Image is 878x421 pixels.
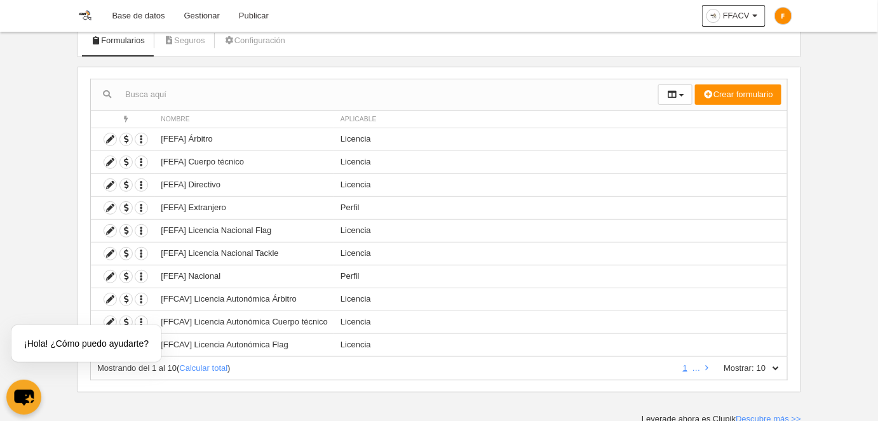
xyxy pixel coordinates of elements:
a: Formularios [84,31,152,50]
li: … [692,363,701,374]
a: Configuración [217,31,292,50]
td: Perfil [334,265,787,288]
input: Busca aquí [91,85,658,104]
a: Seguros [157,31,212,50]
a: 1 [680,363,690,373]
a: FFACV [702,5,766,27]
img: c2l6ZT0zMHgzMCZmcz05JnRleHQ9RiZiZz1mYjhjMDA%3D.png [775,8,792,24]
td: [FEFA] Extranjero [154,196,334,219]
td: Licencia [334,128,787,150]
div: ¡Hola! ¿Cómo puedo ayudarte? [11,325,161,362]
td: [FEFA] Cuerpo técnico [154,150,334,173]
label: Mostrar: [711,363,754,374]
td: Licencia [334,242,787,265]
span: FFACV [723,10,750,22]
td: [FEFA] Nacional [154,265,334,288]
td: Licencia [334,173,787,196]
td: Licencia [334,333,787,356]
button: chat-button [6,380,41,415]
td: [FEFA] Directivo [154,173,334,196]
td: Licencia [334,219,787,242]
img: FFACV [78,8,93,23]
span: Mostrando del 1 al 10 [97,363,177,373]
td: [FEFA] Licencia Nacional Tackle [154,242,334,265]
td: [FEFA] Licencia Nacional Flag [154,219,334,242]
div: ( ) [97,363,674,374]
button: Crear formulario [695,84,781,105]
td: Perfil [334,196,787,219]
a: Calcular total [179,363,227,373]
span: Aplicable [341,116,377,123]
td: [FFCAV] Licencia Autonómica Cuerpo técnico [154,311,334,333]
td: [FFCAV] Licencia Autonómica Árbitro [154,288,334,311]
td: Licencia [334,150,787,173]
img: OaxFSPqjjAlS.30x30.jpg [707,10,720,22]
td: Licencia [334,288,787,311]
td: [FEFA] Árbitro [154,128,334,150]
td: [FFCAV] Licencia Autonómica Flag [154,333,334,356]
span: Nombre [161,116,190,123]
td: Licencia [334,311,787,333]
